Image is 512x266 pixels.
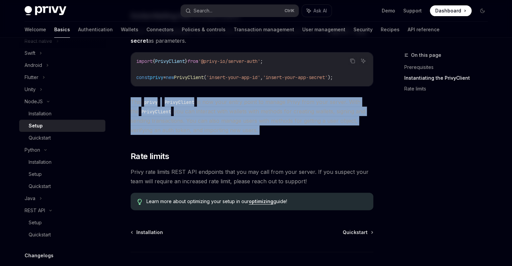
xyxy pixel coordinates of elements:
[29,170,42,178] div: Setup
[198,58,260,64] span: '@privy-io/server-auth'
[25,252,54,260] h5: Changelogs
[78,22,113,38] a: Authentication
[25,61,42,69] div: Android
[25,49,35,57] div: Swift
[19,168,105,180] a: Setup
[435,7,461,14] span: Dashboard
[404,83,493,94] a: Rate limits
[353,22,373,38] a: Security
[382,7,395,14] a: Demo
[25,194,35,202] div: Java
[19,156,105,168] a: Installation
[25,22,46,38] a: Welcome
[146,22,174,38] a: Connectors
[194,7,212,15] div: Search...
[166,74,174,80] span: new
[163,74,166,80] span: =
[260,58,263,64] span: ;
[19,217,105,229] a: Setup
[136,74,150,80] span: const
[141,99,160,106] code: privy
[131,167,373,186] span: Privy rate limits REST API endpoints that you may call from your server. If you suspect your team...
[187,58,198,64] span: from
[343,229,373,236] a: Quickstart
[174,74,204,80] span: PrivyClient
[313,7,327,14] span: Ask AI
[162,99,197,106] code: PrivyClient
[260,74,263,80] span: ,
[155,58,185,64] span: PrivyClient
[249,198,273,204] a: optimizing
[131,229,163,236] a: Installation
[25,85,36,93] div: Unity
[29,182,51,190] div: Quickstart
[19,180,105,192] a: Quickstart
[152,58,155,64] span: {
[182,22,226,38] a: Policies & controls
[131,97,373,135] span: This is now your entry point to manage Privy from your server. With the you can interact with wal...
[403,7,422,14] a: Support
[234,22,294,38] a: Transaction management
[19,229,105,241] a: Quickstart
[139,108,174,115] code: PrivyClient
[284,8,295,13] span: Ctrl K
[29,231,51,239] div: Quickstart
[206,74,260,80] span: 'insert-your-app-id'
[29,219,42,227] div: Setup
[25,6,66,15] img: dark logo
[19,120,105,132] a: Setup
[29,134,51,142] div: Quickstart
[25,98,43,106] div: NodeJS
[150,74,163,80] span: privy
[25,206,45,215] div: REST API
[29,122,43,130] div: Setup
[29,158,52,166] div: Installation
[121,22,138,38] a: Wallets
[348,56,357,65] button: Copy the contents from the code block
[408,22,440,38] a: API reference
[404,73,493,83] a: Instantiating the PrivyClient
[136,58,152,64] span: import
[204,74,206,80] span: (
[263,74,328,80] span: 'insert-your-app-secret'
[146,198,366,205] span: Learn more about optimizing your setup in our guide!
[302,22,345,38] a: User management
[25,73,38,81] div: Flutter
[131,151,169,162] span: Rate limits
[328,74,333,80] span: );
[359,56,368,65] button: Ask AI
[19,108,105,120] a: Installation
[19,132,105,144] a: Quickstart
[181,5,299,17] button: Search...CtrlK
[411,51,441,59] span: On this page
[137,199,142,205] svg: Tip
[136,229,163,236] span: Installation
[343,229,368,236] span: Quickstart
[430,5,472,16] a: Dashboard
[54,22,70,38] a: Basics
[477,5,488,16] button: Toggle dark mode
[302,5,332,17] button: Ask AI
[29,110,52,118] div: Installation
[25,146,40,154] div: Python
[404,62,493,73] a: Prerequisites
[185,58,187,64] span: }
[381,22,400,38] a: Recipes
